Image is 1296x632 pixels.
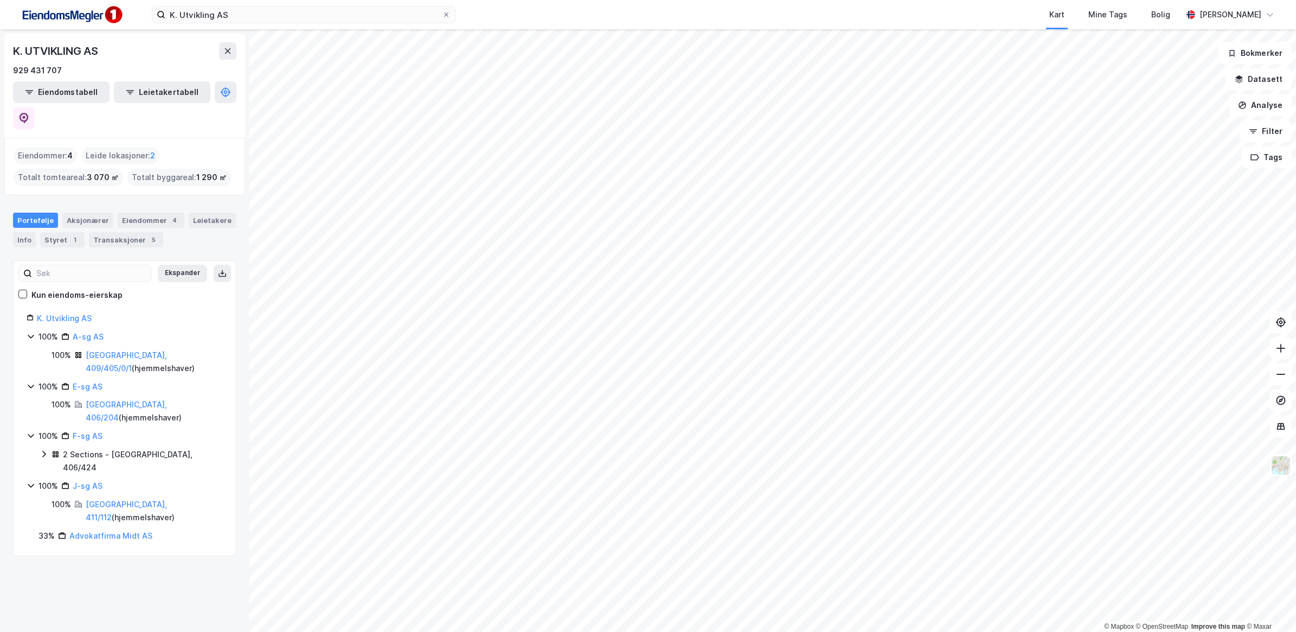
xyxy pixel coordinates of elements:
div: 100% [39,380,58,393]
div: 100% [52,349,71,362]
a: OpenStreetMap [1136,623,1189,630]
a: Improve this map [1191,623,1245,630]
div: Transaksjoner [89,232,163,247]
div: Eiendommer [118,213,184,228]
div: Totalt tomteareal : [14,169,123,186]
button: Eiendomstabell [13,81,110,103]
span: 1 290 ㎡ [196,171,227,184]
span: 2 [150,149,155,162]
img: Z [1271,455,1291,476]
div: Kart [1049,8,1064,21]
div: 100% [39,330,58,343]
a: [GEOGRAPHIC_DATA], 406/204 [86,400,167,422]
button: Tags [1241,146,1292,168]
button: Analyse [1229,94,1292,116]
button: Leietakertabell [114,81,210,103]
a: A-sg AS [73,332,104,341]
input: Søk på adresse, matrikkel, gårdeiere, leietakere eller personer [165,7,442,23]
div: ( hjemmelshaver ) [86,398,223,424]
a: J-sg AS [73,481,102,490]
div: Mine Tags [1088,8,1127,21]
a: K. Utvikling AS [37,314,92,323]
button: Bokmerker [1218,42,1292,64]
div: Info [13,232,36,247]
div: Kontrollprogram for chat [1242,580,1296,632]
div: Portefølje [13,213,58,228]
div: 929 431 707 [13,64,62,77]
div: 100% [39,430,58,443]
div: 100% [39,480,58,493]
div: [PERSON_NAME] [1199,8,1261,21]
div: ( hjemmelshaver ) [86,498,223,524]
div: ( hjemmelshaver ) [86,349,223,375]
div: 4 [169,215,180,226]
div: 100% [52,398,71,411]
div: Aksjonærer [62,213,113,228]
a: E-sg AS [73,382,102,391]
div: Bolig [1151,8,1170,21]
div: Leietakere [189,213,236,228]
div: Styret [40,232,85,247]
button: Ekspander [158,265,207,282]
div: 2 Sections - [GEOGRAPHIC_DATA], 406/424 [63,448,223,474]
div: Kun eiendoms-eierskap [31,289,123,302]
span: 4 [67,149,73,162]
button: Filter [1240,120,1292,142]
div: Leide lokasjoner : [81,147,159,164]
a: Mapbox [1104,623,1134,630]
div: 100% [52,498,71,511]
iframe: Chat Widget [1242,580,1296,632]
a: [GEOGRAPHIC_DATA], 411/112 [86,500,167,522]
div: K. UTVIKLING AS [13,42,100,60]
a: Advokatfirma Midt AS [69,531,152,540]
img: F4PB6Px+NJ5v8B7XTbfpPpyloAAAAASUVORK5CYII= [17,3,126,27]
a: [GEOGRAPHIC_DATA], 409/405/0/1 [86,350,167,373]
input: Søk [32,265,151,282]
button: Datasett [1226,68,1292,90]
div: Totalt byggareal : [127,169,231,186]
div: 1 [69,234,80,245]
div: 33% [39,529,55,542]
a: F-sg AS [73,431,102,441]
span: 3 070 ㎡ [87,171,119,184]
div: 5 [148,234,159,245]
div: Eiendommer : [14,147,77,164]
